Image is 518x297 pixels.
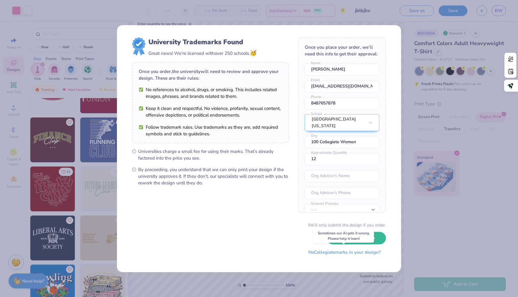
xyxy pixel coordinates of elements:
[139,86,282,100] li: No references to alcohol, drugs, or smoking. This includes related images, phrases, and brands re...
[139,105,282,118] li: Keep it clean and respectful. No violence, profanity, sexual content, offensive depictions, or po...
[303,246,386,259] button: NoCollegiatemarks in your design?
[305,97,379,109] input: Phone
[138,166,289,186] span: By proceeding, you understand that we can only print your design if the university approves it. I...
[305,153,379,165] input: Approximate Quantity
[305,63,379,75] input: Name
[148,37,257,47] div: University Trademarks Found
[305,187,379,199] input: Org Advisor's Phone
[138,148,289,161] span: Universities charge a small fee for using their marks. That’s already factored into the price you...
[148,49,257,57] div: Great news! We’re licensed with over 250 schools.
[314,229,374,243] div: Sometimes our AI gets it wrong. Please help it learn!
[139,68,282,81] div: Once you order, the university will need to review and approve your design. These are their rules:
[305,44,379,57] div: Once you place your order, we’ll need this info to get their approval:
[305,170,379,182] input: Org Advisor's Name
[139,124,282,137] li: Follow trademark rules. Use trademarks as they are, add required symbols and stick to guidelines.
[132,37,145,55] img: license-marks-badge.png
[305,136,379,148] input: Org
[312,116,364,129] div: [GEOGRAPHIC_DATA][US_STATE]
[250,49,257,57] span: 🥳
[305,80,379,92] input: Email
[308,222,386,228] div: We’ll only submit the design if you order.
